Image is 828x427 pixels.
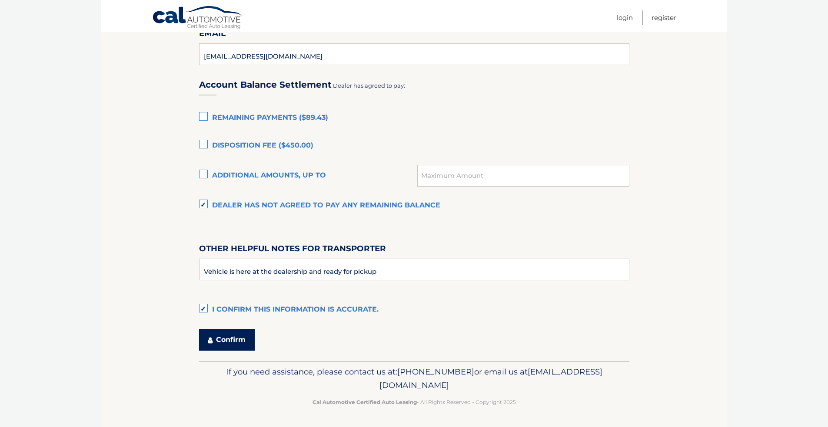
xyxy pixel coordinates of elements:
label: Dealer has not agreed to pay any remaining balance [199,197,629,214]
strong: Cal Automotive Certified Auto Leasing [313,399,417,405]
p: - All Rights Reserved - Copyright 2025 [205,397,624,407]
a: Cal Automotive [152,6,243,31]
a: Login [617,10,633,25]
label: Disposition Fee ($450.00) [199,137,629,154]
p: If you need assistance, please contact us at: or email us at [205,365,624,393]
label: Other helpful notes for transporter [199,242,386,258]
input: Maximum Amount [417,165,629,187]
label: Additional amounts, up to [199,167,418,184]
button: Confirm [199,329,255,351]
span: [PHONE_NUMBER] [397,367,474,377]
label: I confirm this information is accurate. [199,301,629,319]
label: Remaining Payments ($89.43) [199,109,629,127]
a: Register [652,10,676,25]
label: Email [199,27,226,43]
h3: Account Balance Settlement [199,79,332,90]
span: Dealer has agreed to pay: [333,82,405,89]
